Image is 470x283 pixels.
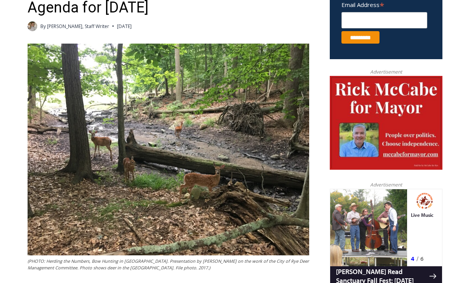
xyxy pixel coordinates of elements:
img: (PHOTO: Deer in the Rye Marshlands Conservancy. File photo. 2017.) [28,44,309,255]
div: 4 [81,66,85,74]
img: McCabe for Mayor [330,76,442,170]
div: 6 [91,66,94,74]
time: [DATE] [117,23,132,30]
a: Intern @ [DOMAIN_NAME] [187,76,376,97]
span: Intern @ [DOMAIN_NAME] [203,77,360,95]
img: (PHOTO: MyRye.com Summer 2023 intern Beatrice Larzul.) [28,21,37,31]
h4: [PERSON_NAME] Read Sanctuary Fall Fest: [DATE] [6,78,99,96]
span: Advertisement [362,68,410,76]
span: By [40,23,46,30]
div: "[PERSON_NAME] and I covered the [DATE] Parade, which was a really eye opening experience as I ha... [196,0,367,76]
div: / [87,66,89,74]
a: [PERSON_NAME], Staff Writer [47,23,109,30]
a: [PERSON_NAME] Read Sanctuary Fall Fest: [DATE] [0,77,112,97]
div: Live Music [81,23,104,64]
figcaption: (PHOTO: Herding the Numbers, Bow Hunting in [GEOGRAPHIC_DATA]. Presentation by [PERSON_NAME] on t... [28,258,309,271]
a: Author image [28,21,37,31]
span: Advertisement [362,181,410,188]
